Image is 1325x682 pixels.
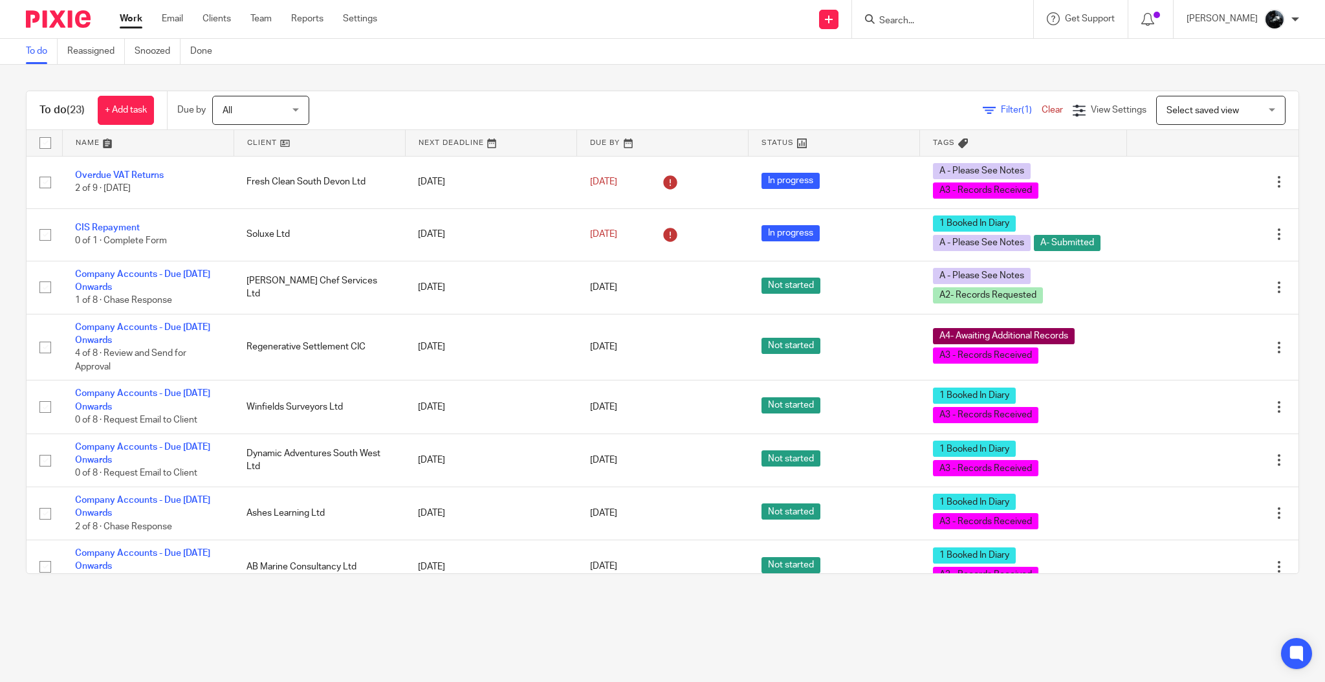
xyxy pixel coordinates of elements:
[405,540,576,593] td: [DATE]
[933,347,1038,364] span: A3 - Records Received
[405,380,576,434] td: [DATE]
[234,380,405,434] td: Winfields Surveyors Ltd
[761,397,820,413] span: Not started
[75,237,167,246] span: 0 of 1 · Complete Form
[405,314,576,380] td: [DATE]
[75,469,197,478] span: 0 of 8 · Request Email to Client
[933,513,1038,529] span: A3 - Records Received
[75,349,186,372] span: 4 of 8 · Review and Send for Approval
[1022,105,1032,115] span: (1)
[75,171,164,180] a: Overdue VAT Returns
[590,343,617,352] span: [DATE]
[177,104,206,116] p: Due by
[590,456,617,465] span: [DATE]
[933,441,1016,457] span: 1 Booked In Diary
[933,328,1075,344] span: A4- Awaiting Additional Records
[234,540,405,593] td: AB Marine Consultancy Ltd
[405,434,576,487] td: [DATE]
[761,173,820,189] span: In progress
[761,503,820,520] span: Not started
[1001,105,1042,115] span: Filter
[223,106,232,115] span: All
[405,261,576,314] td: [DATE]
[75,389,210,411] a: Company Accounts - Due [DATE] Onwards
[1091,105,1146,115] span: View Settings
[590,402,617,412] span: [DATE]
[75,443,210,465] a: Company Accounts - Due [DATE] Onwards
[933,388,1016,404] span: 1 Booked In Diary
[234,314,405,380] td: Regenerative Settlement CIC
[39,104,85,117] h1: To do
[933,163,1031,179] span: A - Please See Notes
[590,230,617,239] span: [DATE]
[67,39,125,64] a: Reassigned
[75,184,131,193] span: 2 of 9 · [DATE]
[405,208,576,261] td: [DATE]
[761,225,820,241] span: In progress
[761,557,820,573] span: Not started
[75,522,172,531] span: 2 of 8 · Chase Response
[1042,105,1063,115] a: Clear
[203,12,231,25] a: Clients
[878,16,994,27] input: Search
[933,567,1038,583] span: A3 - Records Received
[67,105,85,115] span: (23)
[234,434,405,487] td: Dynamic Adventures South West Ltd
[590,509,617,518] span: [DATE]
[343,12,377,25] a: Settings
[405,156,576,208] td: [DATE]
[26,39,58,64] a: To do
[190,39,222,64] a: Done
[26,10,91,28] img: Pixie
[234,487,405,540] td: Ashes Learning Ltd
[933,215,1016,232] span: 1 Booked In Diary
[933,494,1016,510] span: 1 Booked In Diary
[933,182,1038,199] span: A3 - Records Received
[1264,9,1285,30] img: 1000002122.jpg
[405,487,576,540] td: [DATE]
[234,208,405,261] td: Soluxe Ltd
[933,407,1038,423] span: A3 - Records Received
[75,296,172,305] span: 1 of 8 · Chase Response
[75,496,210,518] a: Company Accounts - Due [DATE] Onwards
[135,39,181,64] a: Snoozed
[75,323,210,345] a: Company Accounts - Due [DATE] Onwards
[761,450,820,467] span: Not started
[933,268,1031,284] span: A - Please See Notes
[590,283,617,292] span: [DATE]
[162,12,183,25] a: Email
[933,547,1016,564] span: 1 Booked In Diary
[761,278,820,294] span: Not started
[933,235,1031,251] span: A - Please See Notes
[234,261,405,314] td: [PERSON_NAME] Chef Services Ltd
[98,96,154,125] a: + Add task
[1187,12,1258,25] p: [PERSON_NAME]
[933,287,1043,303] span: A2- Records Requested
[933,139,955,146] span: Tags
[75,549,210,571] a: Company Accounts - Due [DATE] Onwards
[234,156,405,208] td: Fresh Clean South Devon Ltd
[291,12,323,25] a: Reports
[1166,106,1239,115] span: Select saved view
[761,338,820,354] span: Not started
[1065,14,1115,23] span: Get Support
[75,270,210,292] a: Company Accounts - Due [DATE] Onwards
[75,223,140,232] a: CIS Repayment
[1034,235,1101,251] span: A- Submitted
[590,177,617,186] span: [DATE]
[250,12,272,25] a: Team
[120,12,142,25] a: Work
[75,415,197,424] span: 0 of 8 · Request Email to Client
[933,460,1038,476] span: A3 - Records Received
[590,562,617,571] span: [DATE]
